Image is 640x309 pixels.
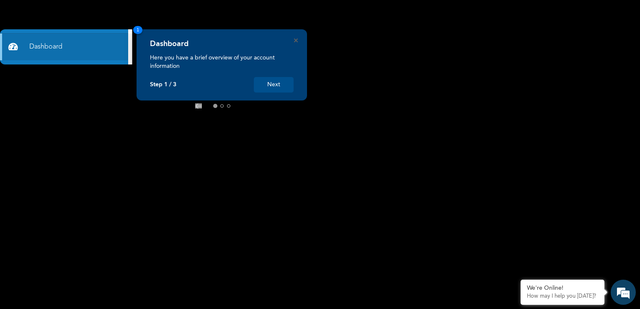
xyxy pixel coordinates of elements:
[527,293,598,300] p: How may I help you today?
[150,54,294,70] p: Here you have a brief overview of your account information
[133,26,142,34] span: 1
[527,285,598,292] div: We're Online!
[150,39,188,49] h4: Dashboard
[254,77,294,93] button: Next
[294,39,298,42] button: Close
[150,81,176,88] p: Step 1 / 3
